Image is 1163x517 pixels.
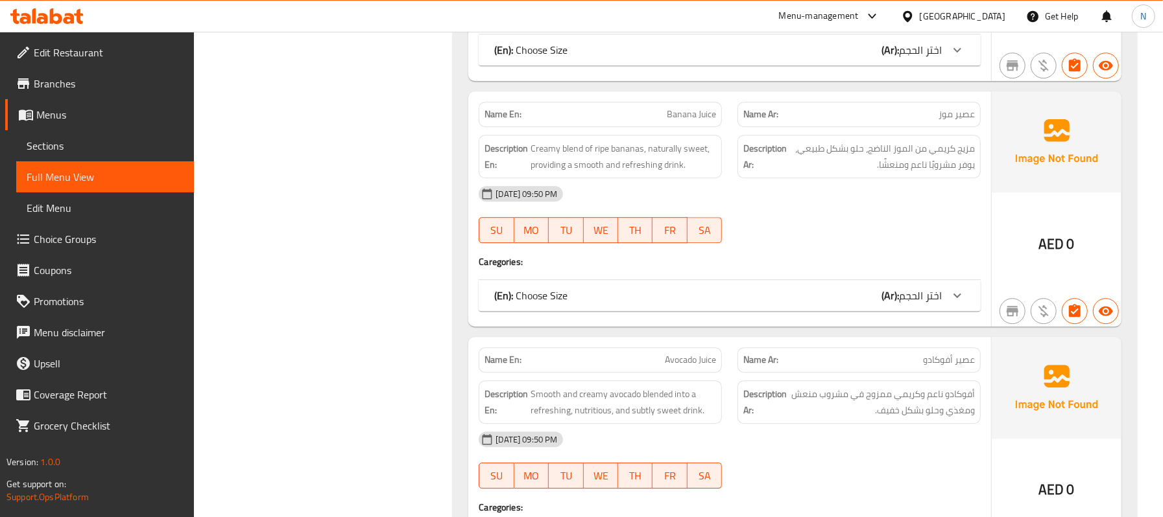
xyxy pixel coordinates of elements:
[27,138,184,154] span: Sections
[623,466,647,485] span: TH
[881,40,899,60] b: (Ar):
[584,217,618,243] button: WE
[485,221,509,240] span: SU
[899,40,942,60] span: اختر الحجم
[899,286,942,305] span: اختر الحجم
[5,348,194,379] a: Upsell
[494,42,568,58] p: Choose Size
[1038,231,1064,257] span: AED
[479,255,981,268] h4: Caregories:
[1093,52,1119,78] button: Available
[623,221,647,240] span: TH
[658,466,682,485] span: FR
[5,286,194,317] a: Promotions
[5,379,194,410] a: Coverage Report
[939,108,975,121] span: عصير موز
[1093,298,1119,324] button: Available
[1067,477,1075,502] span: 0
[494,288,568,303] p: Choose Size
[531,141,716,172] span: Creamy blend of ripe bananas, naturally sweet, providing a smooth and refreshing drink.
[5,99,194,130] a: Menus
[5,37,194,68] a: Edit Restaurant
[653,217,687,243] button: FR
[1000,298,1025,324] button: Not branch specific item
[485,353,522,367] strong: Name En:
[485,108,522,121] strong: Name En:
[665,353,716,367] span: Avocado Juice
[743,108,778,121] strong: Name Ar:
[479,34,981,65] div: (En): Choose Size(Ar):اختر الحجم
[485,386,528,418] strong: Description En:
[667,108,716,121] span: Banana Juice
[920,9,1005,23] div: [GEOGRAPHIC_DATA]
[789,141,975,172] span: مزيج كريمي من الموز الناضج، حلو بشكل طبيعي، يوفر مشروبًا ناعم ومنعشًا.
[479,217,514,243] button: SU
[40,454,60,470] span: 1.0.0
[34,418,184,433] span: Grocery Checklist
[27,169,184,185] span: Full Menu View
[992,91,1121,192] img: Ae5nvW7+0k+MAAAAAElFTkSuQmCC
[36,107,184,122] span: Menus
[34,45,184,60] span: Edit Restaurant
[5,255,194,286] a: Coupons
[1067,231,1075,257] span: 0
[653,463,687,488] button: FR
[688,463,722,488] button: SA
[549,217,583,243] button: TU
[16,130,194,161] a: Sections
[554,221,578,240] span: TU
[779,8,859,24] div: Menu-management
[34,262,184,278] span: Coupons
[992,337,1121,438] img: Ae5nvW7+0k+MAAAAAElFTkSuQmCC
[554,466,578,485] span: TU
[520,221,544,240] span: MO
[618,217,653,243] button: TH
[479,501,981,514] h4: Caregories:
[5,68,194,99] a: Branches
[1000,52,1025,78] button: Not branch specific item
[34,356,184,371] span: Upsell
[514,217,549,243] button: MO
[485,141,528,172] strong: Description En:
[693,466,717,485] span: SA
[1031,298,1057,324] button: Purchased item
[743,386,787,418] strong: Description Ar:
[693,221,717,240] span: SA
[485,466,509,485] span: SU
[789,386,975,418] span: أفوكادو ناعم وكريمي ممزوج في مشروب منعش ومغذي وحلو بشكل خفيف.
[490,433,562,446] span: [DATE] 09:50 PM
[494,286,513,305] b: (En):
[589,221,613,240] span: WE
[6,454,38,470] span: Version:
[743,141,787,172] strong: Description Ar:
[589,466,613,485] span: WE
[5,410,194,441] a: Grocery Checklist
[514,463,549,488] button: MO
[494,40,513,60] b: (En):
[490,188,562,200] span: [DATE] 09:50 PM
[479,463,514,488] button: SU
[27,200,184,216] span: Edit Menu
[16,161,194,192] a: Full Menu View
[520,466,544,485] span: MO
[6,488,89,505] a: Support.OpsPlatform
[688,217,722,243] button: SA
[1031,52,1057,78] button: Purchased item
[5,317,194,348] a: Menu disclaimer
[6,476,66,492] span: Get support on:
[531,386,716,418] span: Smooth and creamy avocado blended into a refreshing, nutritious, and subtly sweet drink.
[549,463,583,488] button: TU
[34,325,184,340] span: Menu disclaimer
[658,221,682,240] span: FR
[1038,477,1064,502] span: AED
[16,192,194,224] a: Edit Menu
[5,224,194,255] a: Choice Groups
[923,353,975,367] span: عصير أفوكادو
[1062,298,1088,324] button: Has choices
[881,286,899,305] b: (Ar):
[618,463,653,488] button: TH
[479,280,981,311] div: (En): Choose Size(Ar):اختر الحجم
[34,76,184,91] span: Branches
[743,353,778,367] strong: Name Ar:
[34,231,184,247] span: Choice Groups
